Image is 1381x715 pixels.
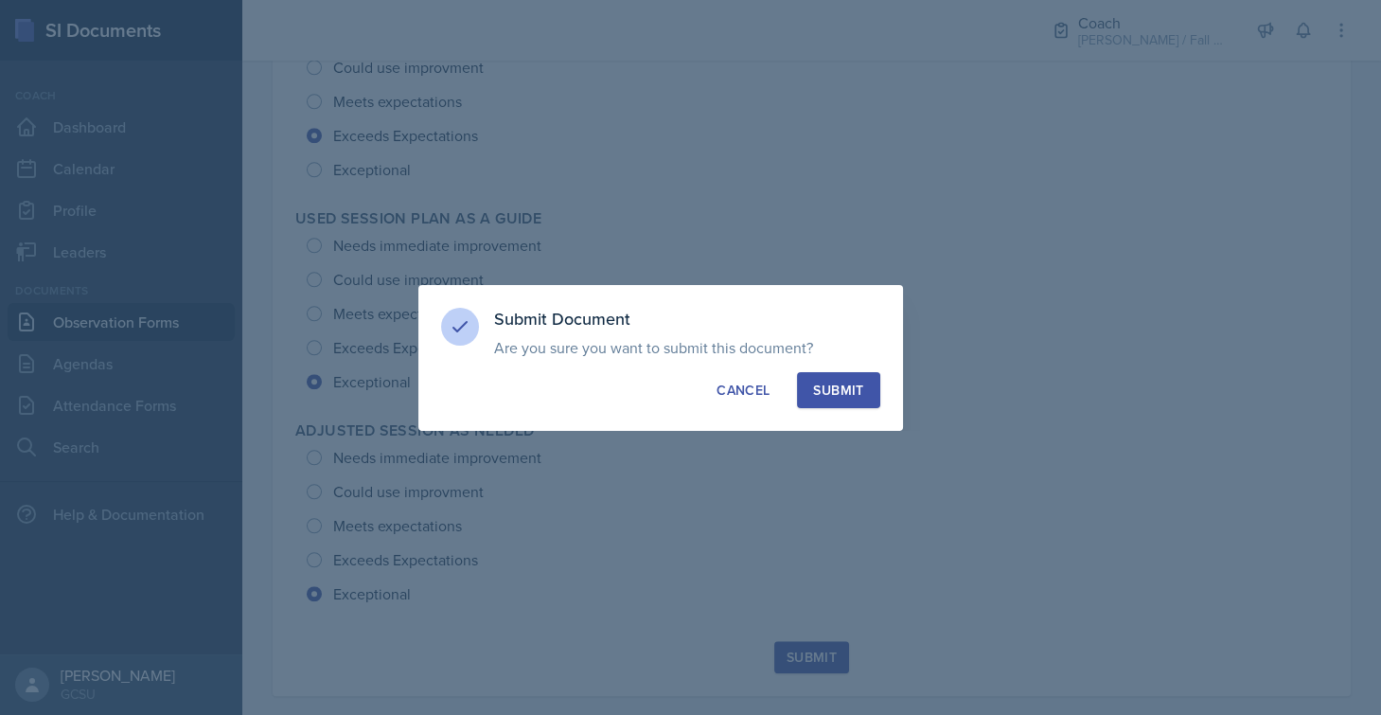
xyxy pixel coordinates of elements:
[813,381,863,400] div: Submit
[700,372,786,408] button: Cancel
[494,338,880,357] p: Are you sure you want to submit this document?
[494,308,880,331] h3: Submit Document
[717,381,770,400] div: Cancel
[797,372,879,408] button: Submit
